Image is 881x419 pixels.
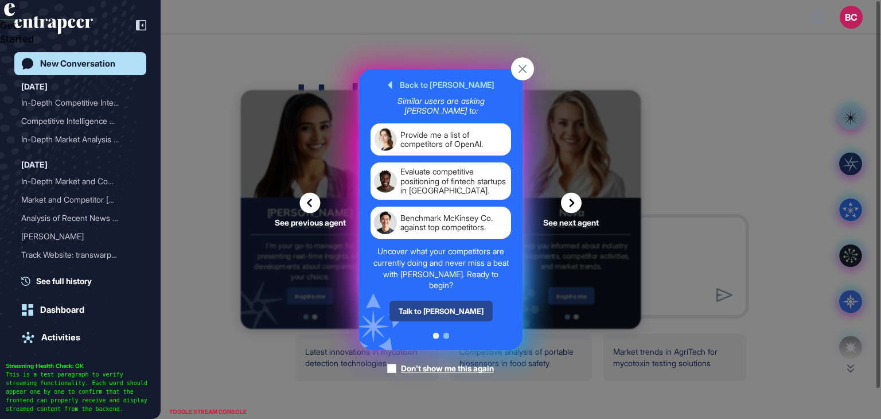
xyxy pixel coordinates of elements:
div: Evaluate competitive positioning of fintech startups in [GEOGRAPHIC_DATA]. [400,167,508,195]
div: [DATE] [21,158,48,172]
div: Track Website: transwarp-hub.ai [21,246,139,264]
img: agent-card-sample-avatar-02.png [374,170,397,193]
div: TOGGLE STREAM CONSOLE [166,405,250,419]
div: Activities [41,332,80,343]
div: Analysis of Recent News (... [21,209,130,227]
div: Competitive Intelligence ... [21,112,130,130]
div: In-Depth Competitive Inte... [21,94,130,112]
div: New Conversation [40,59,115,69]
div: Dashboard [40,305,84,315]
div: Market and Competitor [PERSON_NAME]... [21,191,130,209]
a: Activities [14,326,146,349]
div: In-Depth Market and Compe... [21,172,130,191]
div: Track Website: transwarp-hub.ai [21,264,139,282]
div: [DATE] [21,80,48,94]
a: New Conversation [14,52,146,75]
div: Track Website: transwarp-... [21,246,130,264]
span: See next agent [543,219,599,227]
div: In-Depth Market Analysis and Competitive Intelligence for ChemCode's Mycotoxin Testing Solutions [21,130,139,149]
div: Back to [PERSON_NAME] [387,80,494,90]
div: [PERSON_NAME] [21,227,130,246]
div: Reese [21,227,139,246]
div: In-Depth Market Analysis ... [21,130,130,149]
img: agent-card-sample-avatar-01.png [374,128,397,151]
div: Analysis of Recent News (2024-2025) on Architecht's Products and Competitors in API Management, D... [21,209,139,227]
div: Similar users are asking [PERSON_NAME] to: [371,96,511,115]
div: Provide me a list of competitors of OpenAI. [400,128,508,151]
div: entrapeer-logo [14,16,93,34]
a: See full history [21,275,146,287]
div: Don't show me this again [401,363,494,374]
div: In-Depth Market and Competitive Analysis for Architecht's Airapi, AppWys, and PowerFactor Products [21,172,139,191]
div: Talk to [PERSON_NAME] [389,301,492,321]
div: In-Depth Competitive Intelligence and Market Analysis for ChemCode's Mycotoxin Testing Solutions [21,94,139,112]
div: Market and Competitor Analysis Report on Architecht's Airapi, AppWys, and PowerFactor Products (2... [21,191,139,209]
div: Track Website: transwarp-... [21,264,130,282]
div: Competitive Intelligence and Market Analysis for ChemCode's Mycotoxin Testing Solutions [21,112,139,130]
a: Dashboard [14,298,146,321]
div: Uncover what your competitors are currently doing and never miss a beat with [PERSON_NAME]. Ready... [371,246,511,290]
div: Benchmark McKinsey Co. against top competitors. [400,211,508,234]
img: agent-card-sample-avatar-03.png [374,211,397,234]
span: See previous agent [275,219,346,227]
span: See full history [36,275,92,287]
